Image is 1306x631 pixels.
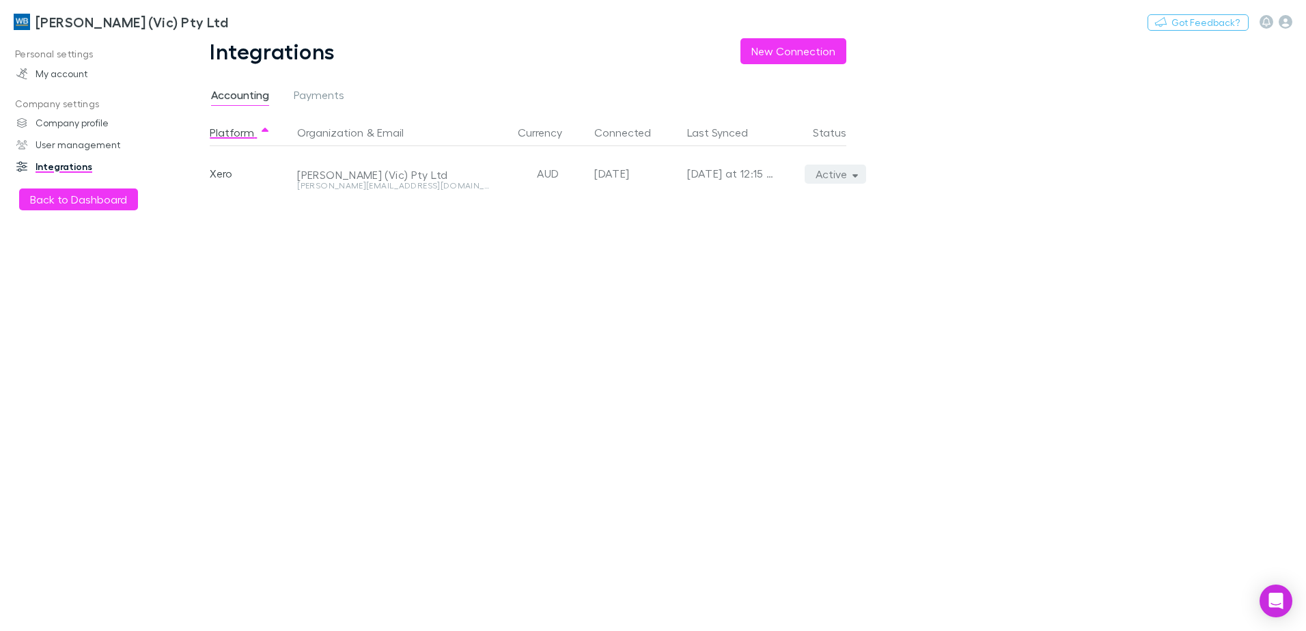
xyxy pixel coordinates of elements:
[210,38,335,64] h1: Integrations
[14,14,30,30] img: William Buck (Vic) Pty Ltd's Logo
[594,119,667,146] button: Connected
[377,119,404,146] button: Email
[19,188,138,210] button: Back to Dashboard
[297,119,363,146] button: Organization
[3,112,184,134] a: Company profile
[1260,585,1292,617] div: Open Intercom Messenger
[507,146,589,201] div: AUD
[210,146,292,201] div: Xero
[813,119,863,146] button: Status
[3,134,184,156] a: User management
[805,165,867,184] button: Active
[687,146,775,201] div: [DATE] at 12:15 AM
[210,119,270,146] button: Platform
[297,168,493,182] div: [PERSON_NAME] (Vic) Pty Ltd
[3,46,184,63] p: Personal settings
[3,156,184,178] a: Integrations
[36,14,228,30] h3: [PERSON_NAME] (Vic) Pty Ltd
[687,119,764,146] button: Last Synced
[297,182,493,190] div: [PERSON_NAME][EMAIL_ADDRESS][DOMAIN_NAME]
[518,119,579,146] button: Currency
[5,5,236,38] a: [PERSON_NAME] (Vic) Pty Ltd
[211,88,269,106] span: Accounting
[297,119,501,146] div: &
[594,146,676,201] div: [DATE]
[3,63,184,85] a: My account
[740,38,846,64] button: New Connection
[1148,14,1249,31] button: Got Feedback?
[294,88,344,106] span: Payments
[3,96,184,113] p: Company settings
